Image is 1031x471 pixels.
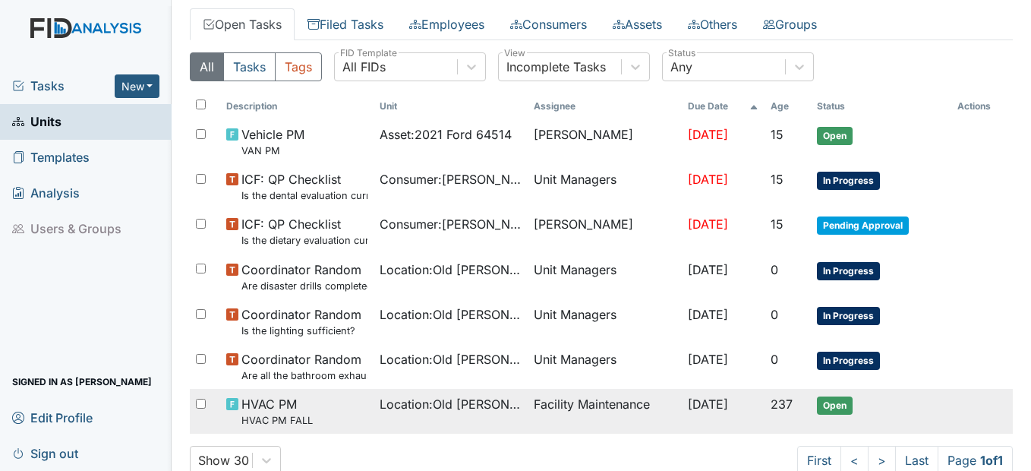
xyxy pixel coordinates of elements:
[115,74,160,98] button: New
[380,215,522,233] span: Consumer : [PERSON_NAME]
[241,413,313,428] small: HVAC PM FALL
[241,261,368,293] span: Coordinator Random Are disaster drills completed as scheduled?
[342,58,386,76] div: All FIDs
[771,127,783,142] span: 15
[241,233,368,248] small: Is the dietary evaluation current? (document the date in the comment section)
[223,52,276,81] button: Tasks
[196,100,206,109] input: Toggle All Rows Selected
[374,93,528,119] th: Toggle SortBy
[771,217,783,232] span: 15
[688,352,728,367] span: [DATE]
[241,144,304,158] small: VAN PM
[12,406,93,429] span: Edit Profile
[688,217,728,232] span: [DATE]
[817,397,853,415] span: Open
[675,8,750,40] a: Others
[380,350,522,368] span: Location : Old [PERSON_NAME].
[12,77,115,95] a: Tasks
[817,127,853,145] span: Open
[528,299,682,344] td: Unit Managers
[528,209,682,254] td: [PERSON_NAME]
[980,453,1003,468] strong: 1 of 1
[688,262,728,277] span: [DATE]
[771,172,783,187] span: 15
[220,93,374,119] th: Toggle SortBy
[497,8,600,40] a: Consumers
[241,305,361,338] span: Coordinator Random Is the lighting sufficient?
[528,389,682,434] td: Facility Maintenance
[295,8,396,40] a: Filed Tasks
[241,395,313,428] span: HVAC PM HVAC PM FALL
[12,441,78,465] span: Sign out
[688,127,728,142] span: [DATE]
[688,307,728,322] span: [DATE]
[380,261,522,279] span: Location : Old [PERSON_NAME].
[380,395,522,413] span: Location : Old [PERSON_NAME].
[528,164,682,209] td: Unit Managers
[528,93,682,119] th: Assignee
[190,52,224,81] button: All
[241,215,368,248] span: ICF: QP Checklist Is the dietary evaluation current? (document the date in the comment section)
[951,93,1013,119] th: Actions
[275,52,322,81] button: Tags
[12,370,152,394] span: Signed in as [PERSON_NAME]
[190,8,295,40] a: Open Tasks
[817,217,909,235] span: Pending Approval
[12,146,90,169] span: Templates
[771,307,778,322] span: 0
[817,172,880,190] span: In Progress
[670,58,692,76] div: Any
[682,93,765,119] th: Toggle SortBy
[817,352,880,370] span: In Progress
[241,188,368,203] small: Is the dental evaluation current? (document the date, oral rating, and goal # if needed in the co...
[241,368,368,383] small: Are all the bathroom exhaust fan covers clean and dust free?
[688,172,728,187] span: [DATE]
[817,262,880,280] span: In Progress
[765,93,811,119] th: Toggle SortBy
[750,8,830,40] a: Groups
[380,305,522,324] span: Location : Old [PERSON_NAME].
[528,254,682,299] td: Unit Managers
[817,307,880,325] span: In Progress
[198,451,249,469] div: Show 30
[190,52,322,81] div: Type filter
[241,350,368,383] span: Coordinator Random Are all the bathroom exhaust fan covers clean and dust free?
[396,8,497,40] a: Employees
[380,170,522,188] span: Consumer : [PERSON_NAME]
[241,125,304,158] span: Vehicle PM VAN PM
[528,119,682,164] td: [PERSON_NAME]
[241,324,361,338] small: Is the lighting sufficient?
[241,279,368,293] small: Are disaster drills completed as scheduled?
[771,397,793,412] span: 237
[771,352,778,367] span: 0
[380,125,512,144] span: Asset : 2021 Ford 64514
[811,93,951,119] th: Toggle SortBy
[12,182,80,205] span: Analysis
[688,397,728,412] span: [DATE]
[506,58,606,76] div: Incomplete Tasks
[600,8,675,40] a: Assets
[528,344,682,389] td: Unit Managers
[771,262,778,277] span: 0
[241,170,368,203] span: ICF: QP Checklist Is the dental evaluation current? (document the date, oral rating, and goal # i...
[12,110,61,134] span: Units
